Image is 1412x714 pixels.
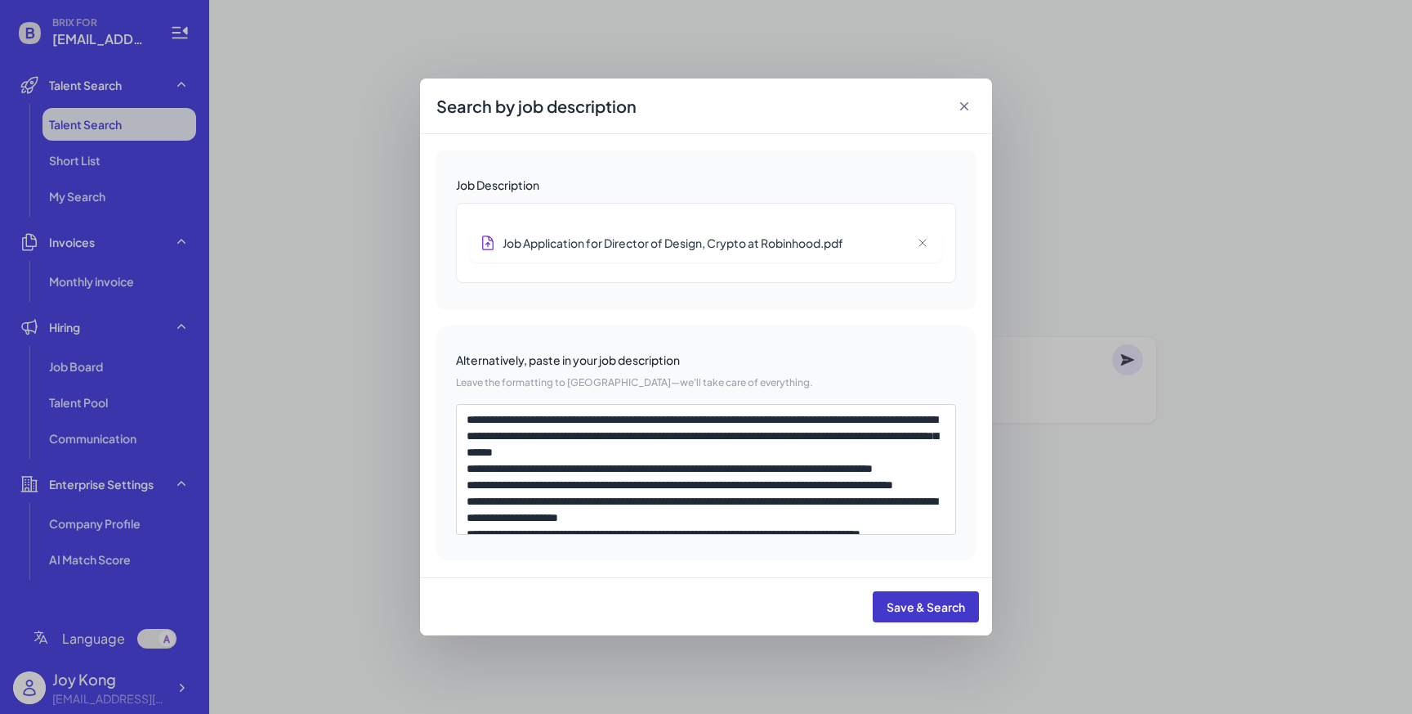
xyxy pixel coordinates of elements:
[456,177,956,193] div: Job Description
[456,375,956,391] p: Leave the formatting to [GEOGRAPHIC_DATA]—we'll take care of everything.
[873,591,979,622] button: Save & Search
[456,352,956,368] div: Alternatively, paste in your job description
[503,235,843,251] span: Job Application for Director of Design, Crypto at Robinhood.pdf
[887,599,965,614] span: Save & Search
[436,95,637,118] span: Search by job description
